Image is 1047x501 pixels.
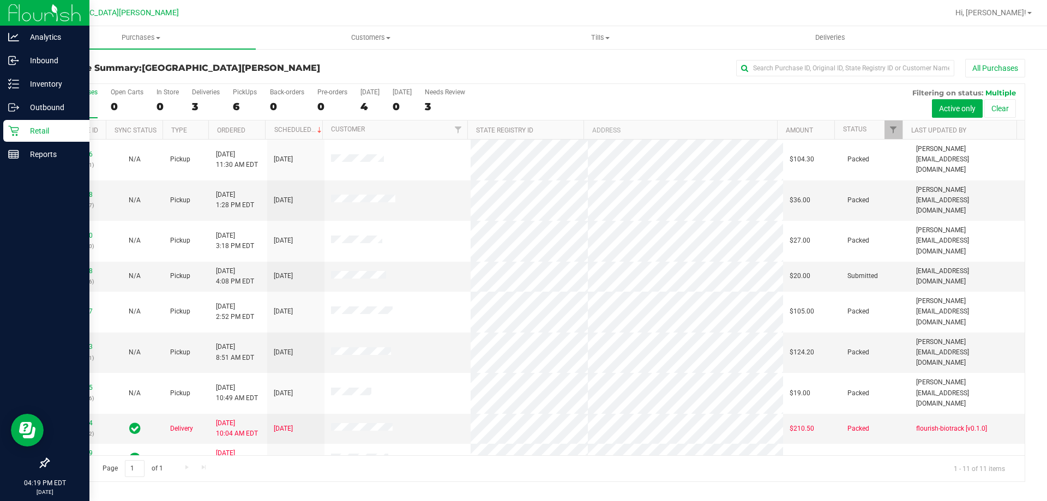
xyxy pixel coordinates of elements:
[19,124,85,137] p: Retail
[62,419,93,427] a: 11916844
[8,125,19,136] inline-svg: Retail
[916,185,1018,216] span: [PERSON_NAME][EMAIL_ADDRESS][DOMAIN_NAME]
[393,100,412,113] div: 0
[916,454,987,464] span: flourish-biotrack [v0.1.0]
[170,271,190,281] span: Pickup
[847,347,869,358] span: Packed
[945,460,1014,476] span: 1 - 11 of 11 items
[62,307,93,315] a: 12020647
[171,126,187,134] a: Type
[170,236,190,246] span: Pickup
[955,8,1026,17] span: Hi, [PERSON_NAME]!
[62,449,93,457] a: 11928509
[26,33,256,43] span: Purchases
[8,79,19,89] inline-svg: Inventory
[790,195,810,206] span: $36.00
[129,196,141,204] span: Not Applicable
[985,88,1016,97] span: Multiple
[157,88,179,96] div: In Store
[129,236,141,246] button: N/A
[916,144,1018,176] span: [PERSON_NAME][EMAIL_ADDRESS][DOMAIN_NAME]
[129,421,141,436] span: In Sync
[965,59,1025,77] button: All Purchases
[129,271,141,281] button: N/A
[736,60,954,76] input: Search Purchase ID, Original ID, State Registry ID or Customer Name...
[129,155,141,163] span: Not Applicable
[129,237,141,244] span: Not Applicable
[5,488,85,496] p: [DATE]
[916,296,1018,328] span: [PERSON_NAME][EMAIL_ADDRESS][DOMAIN_NAME]
[62,343,93,351] a: 12012683
[916,377,1018,409] span: [PERSON_NAME][EMAIL_ADDRESS][DOMAIN_NAME]
[62,384,93,391] a: 12018105
[19,31,85,44] p: Analytics
[216,190,254,210] span: [DATE] 1:28 PM EDT
[62,267,93,275] a: 12021508
[129,389,141,397] span: Not Applicable
[847,306,869,317] span: Packed
[115,126,157,134] a: Sync Status
[476,126,533,134] a: State Registry ID
[274,454,293,464] span: [DATE]
[19,77,85,90] p: Inventory
[360,100,380,113] div: 4
[916,225,1018,257] span: [PERSON_NAME][EMAIL_ADDRESS][DOMAIN_NAME]
[274,388,293,399] span: [DATE]
[62,150,93,158] a: 12019396
[790,347,814,358] span: $124.20
[129,195,141,206] button: N/A
[485,26,715,49] a: Tills
[912,88,983,97] span: Filtering on status:
[425,100,465,113] div: 3
[111,100,143,113] div: 0
[256,33,485,43] span: Customers
[170,454,193,464] span: Delivery
[216,448,258,469] span: [DATE] 10:14 AM EDT
[317,88,347,96] div: Pre-orders
[790,271,810,281] span: $20.00
[129,347,141,358] button: N/A
[274,271,293,281] span: [DATE]
[911,126,966,134] a: Last Updated By
[790,424,814,434] span: $210.50
[142,63,320,73] span: [GEOGRAPHIC_DATA][PERSON_NAME]
[62,191,93,198] a: 12020348
[19,148,85,161] p: Reports
[270,100,304,113] div: 0
[216,149,258,170] span: [DATE] 11:30 AM EDT
[884,120,902,139] a: Filter
[932,99,983,118] button: Active only
[216,418,258,439] span: [DATE] 10:04 AM EDT
[129,348,141,356] span: Not Applicable
[317,100,347,113] div: 0
[790,236,810,246] span: $27.00
[19,101,85,114] p: Outbound
[274,306,293,317] span: [DATE]
[274,236,293,246] span: [DATE]
[48,63,374,73] h3: Purchase Summary:
[8,32,19,43] inline-svg: Analytics
[129,388,141,399] button: N/A
[916,424,987,434] span: flourish-biotrack [v0.1.0]
[274,424,293,434] span: [DATE]
[843,125,867,133] a: Status
[847,195,869,206] span: Packed
[125,460,145,477] input: 1
[216,301,254,322] span: [DATE] 2:52 PM EDT
[8,102,19,113] inline-svg: Outbound
[170,306,190,317] span: Pickup
[274,347,293,358] span: [DATE]
[256,26,485,49] a: Customers
[270,88,304,96] div: Back-orders
[170,388,190,399] span: Pickup
[274,126,324,134] a: Scheduled
[847,388,869,399] span: Packed
[790,388,810,399] span: $19.00
[847,154,869,165] span: Packed
[790,306,814,317] span: $105.00
[26,26,256,49] a: Purchases
[233,88,257,96] div: PickUps
[274,154,293,165] span: [DATE]
[216,266,254,287] span: [DATE] 4:08 PM EDT
[847,454,869,464] span: Packed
